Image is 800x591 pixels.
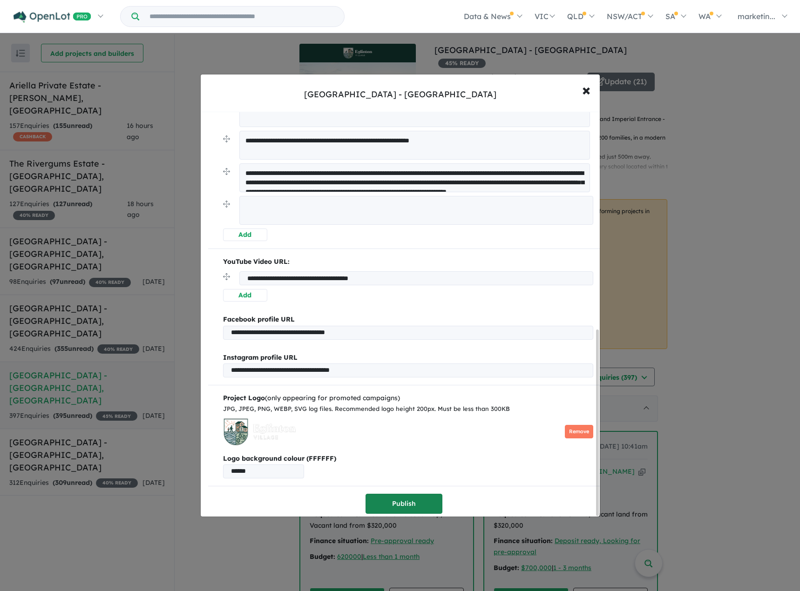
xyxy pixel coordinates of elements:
img: drag.svg [223,135,230,142]
img: drag.svg [223,201,230,208]
b: Logo background colour (FFFFFF) [223,453,593,464]
div: (only appearing for promoted campaigns) [223,393,593,404]
b: Instagram profile URL [223,353,298,362]
input: Try estate name, suburb, builder or developer [141,7,342,27]
b: Facebook profile URL [223,315,295,323]
p: YouTube Video URL: [223,256,593,268]
img: drag.svg [223,168,230,175]
button: Remove [565,425,593,438]
img: drag.svg [223,273,230,280]
div: JPG, JPEG, PNG, WEBP, SVG log files. Recommended logo height 200px. Must be less than 300KB [223,404,593,414]
b: Project Logo [223,394,265,402]
button: Add [223,228,267,241]
div: [GEOGRAPHIC_DATA] - [GEOGRAPHIC_DATA] [304,88,496,101]
img: Eglinton%20Village%20Estate%20-%20Eglinton%20Logo_0.png [223,418,296,446]
button: Add [223,289,267,302]
img: Openlot PRO Logo White [14,11,91,23]
button: Publish [366,494,442,514]
span: marketin... [738,12,775,21]
span: × [582,80,590,100]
